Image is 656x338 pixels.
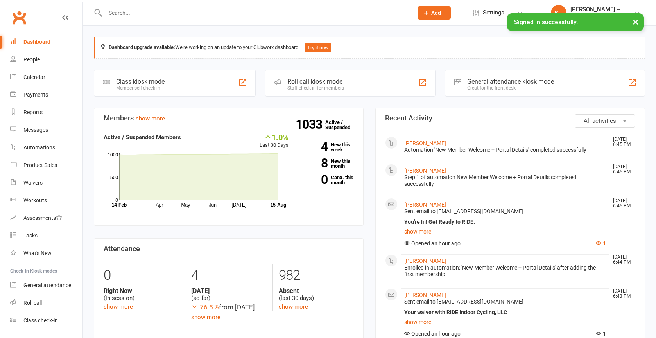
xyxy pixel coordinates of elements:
time: [DATE] 6:43 PM [609,289,635,299]
a: [PERSON_NAME] [404,201,446,208]
time: [DATE] 6:45 PM [609,164,635,174]
a: Clubworx [9,8,29,27]
time: [DATE] 6:45 PM [609,137,635,147]
div: Member self check-in [116,85,165,91]
span: Opened an hour ago [404,331,461,337]
strong: Dashboard upgrade available: [109,44,175,50]
div: Roll call kiosk mode [287,78,344,85]
span: Signed in successfully. [514,18,578,26]
strong: 0 [300,174,328,185]
div: Dashboard [23,39,50,45]
a: Reports [10,104,82,121]
button: Try it now [305,43,331,52]
a: People [10,51,82,68]
div: Product Sales [23,162,57,168]
div: Messages [23,127,48,133]
strong: 1033 [296,119,325,130]
div: Calendar [23,74,45,80]
a: show more [404,316,606,327]
span: Settings [483,4,504,22]
span: 1 [596,331,606,337]
a: [PERSON_NAME] [404,292,446,298]
strong: Right Now [104,287,179,295]
div: Reports [23,109,43,115]
a: 1033Active / Suspended [325,114,360,136]
button: Add [418,6,451,20]
div: from [DATE] [191,302,266,313]
a: show more [404,226,606,237]
a: Automations [10,139,82,156]
strong: [DATE] [191,287,266,295]
div: RIDE Indoor Cycling [570,13,620,20]
a: Waivers [10,174,82,192]
div: K~ [551,5,566,21]
div: Class kiosk mode [116,78,165,85]
button: 1 [596,240,606,247]
div: People [23,56,40,63]
a: show more [279,303,308,310]
a: [PERSON_NAME] [404,167,446,174]
h3: Attendance [104,245,354,253]
div: 1.0% [260,133,289,141]
div: (so far) [191,287,266,302]
a: Messages [10,121,82,139]
div: Automation 'New Member Welcome + Portal Details' completed successfully [404,147,606,153]
a: Product Sales [10,156,82,174]
div: Your waiver with RIDE Indoor Cycling, LLC [404,309,606,316]
a: [PERSON_NAME] [404,140,446,146]
div: Workouts [23,197,47,203]
a: 8New this month [300,158,354,169]
div: (in session) [104,287,179,302]
div: Automations [23,144,55,151]
span: All activities [584,117,616,124]
strong: 8 [300,157,328,169]
strong: Absent [279,287,354,295]
div: 4 [191,264,266,287]
div: Tasks [23,232,38,239]
a: Assessments [10,209,82,227]
div: Last 30 Days [260,133,289,149]
span: Opened an hour ago [404,240,461,246]
button: × [629,13,643,30]
div: General attendance kiosk mode [467,78,554,85]
span: -76.5 % [191,303,219,311]
time: [DATE] 6:45 PM [609,198,635,209]
a: show more [104,303,133,310]
div: 982 [279,264,354,287]
a: Calendar [10,68,82,86]
span: Sent email to [EMAIL_ADDRESS][DOMAIN_NAME] [404,298,523,305]
div: 0 [104,264,179,287]
div: Class check-in [23,317,58,324]
h3: Members [104,114,354,122]
a: General attendance kiosk mode [10,277,82,294]
a: Roll call [10,294,82,312]
a: Payments [10,86,82,104]
a: Class kiosk mode [10,312,82,329]
h3: Recent Activity [385,114,635,122]
time: [DATE] 6:44 PM [609,255,635,265]
a: Dashboard [10,33,82,51]
div: (last 30 days) [279,287,354,302]
div: Payments [23,92,48,98]
a: 0Canx. this month [300,175,354,185]
span: Add [431,10,441,16]
div: You're In! Get Ready to RIDE. [404,219,606,225]
div: Great for the front desk [467,85,554,91]
div: Staff check-in for members [287,85,344,91]
a: 4New this week [300,142,354,152]
a: Tasks [10,227,82,245]
div: What's New [23,250,52,256]
button: All activities [575,114,635,128]
div: Assessments [23,215,62,221]
a: Workouts [10,192,82,209]
div: Waivers [23,180,43,186]
a: show more [191,314,220,321]
div: Step 1 of automation New Member Welcome + Portal Details completed successfully [404,174,606,187]
div: General attendance [23,282,71,288]
strong: 4 [300,141,328,153]
a: [PERSON_NAME] [404,258,446,264]
div: Roll call [23,300,42,306]
div: Enrolled in automation: 'New Member Welcome + Portal Details' after adding the first membership [404,264,606,278]
span: Sent email to [EMAIL_ADDRESS][DOMAIN_NAME] [404,208,523,214]
a: show more [136,115,165,122]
